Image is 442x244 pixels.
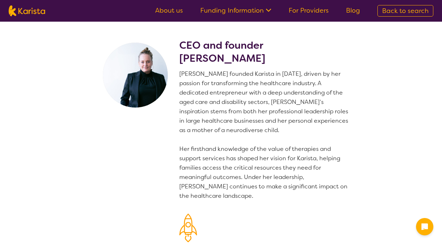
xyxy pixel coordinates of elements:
[382,6,429,15] span: Back to search
[346,6,360,15] a: Blog
[179,69,351,201] p: [PERSON_NAME] founded Karista in [DATE], driven by her passion for transforming the healthcare in...
[200,6,271,15] a: Funding Information
[9,5,45,16] img: Karista logo
[179,39,351,65] h2: CEO and founder [PERSON_NAME]
[377,5,433,17] a: Back to search
[179,214,197,242] img: Our Mission
[155,6,183,15] a: About us
[289,6,329,15] a: For Providers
